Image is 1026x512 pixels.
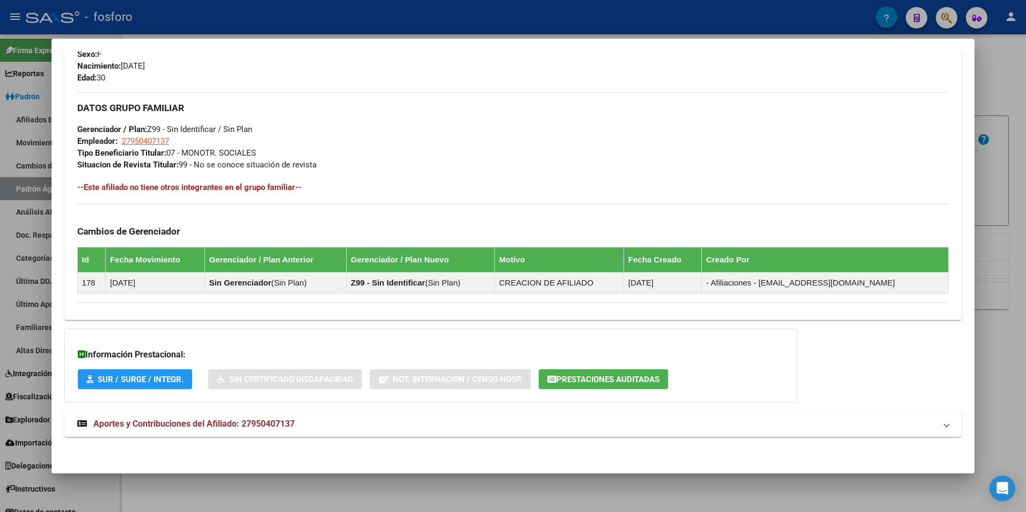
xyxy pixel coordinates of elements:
[77,73,97,83] strong: Edad:
[204,247,346,272] th: Gerenciador / Plan Anterior
[77,102,949,114] h3: DATOS GRUPO FAMILIAR
[77,148,256,158] span: 07 - MONOTR. SOCIALES
[77,125,147,134] strong: Gerenciador / Plan:
[77,49,101,59] span: F
[77,160,317,170] span: 99 - No se conoce situación de revista
[122,136,169,146] span: 27950407137
[106,247,205,272] th: Fecha Movimiento
[556,375,659,384] span: Prestaciones Auditadas
[98,375,184,384] span: SUR / SURGE / INTEGR.
[624,247,701,272] th: Fecha Creado
[77,181,949,193] h4: --Este afiliado no tiene otros integrantes en el grupo familiar--
[77,136,118,146] strong: Empleador:
[428,278,458,287] span: Sin Plan
[624,272,701,293] td: [DATE]
[346,247,494,272] th: Gerenciador / Plan Nuevo
[209,278,272,287] strong: Sin Gerenciador
[77,49,97,59] strong: Sexo:
[701,247,949,272] th: Creado Por
[539,369,668,389] button: Prestaciones Auditadas
[77,73,105,83] span: 30
[393,375,522,384] span: Not. Internacion / Censo Hosp.
[64,411,962,437] mat-expansion-panel-header: Aportes y Contribuciones del Afiliado: 27950407137
[93,419,295,429] span: Aportes y Contribuciones del Afiliado: 27950407137
[77,225,949,237] h3: Cambios de Gerenciador
[990,476,1015,501] div: Open Intercom Messenger
[78,369,192,389] button: SUR / SURGE / INTEGR.
[346,272,494,293] td: ( )
[229,375,353,384] span: Sin Certificado Discapacidad
[204,272,346,293] td: ( )
[208,369,362,389] button: Sin Certificado Discapacidad
[274,278,304,287] span: Sin Plan
[351,278,425,287] strong: Z99 - Sin Identificar
[78,348,784,361] h3: Información Prestacional:
[77,148,166,158] strong: Tipo Beneficiario Titular:
[495,247,624,272] th: Motivo
[701,272,949,293] td: - Afiliaciones - [EMAIL_ADDRESS][DOMAIN_NAME]
[370,369,531,389] button: Not. Internacion / Censo Hosp.
[77,61,145,71] span: [DATE]
[77,61,121,71] strong: Nacimiento:
[77,272,105,293] td: 178
[495,272,624,293] td: CREACION DE AFILIADO
[106,272,205,293] td: [DATE]
[77,125,252,134] span: Z99 - Sin Identificar / Sin Plan
[77,247,105,272] th: Id
[77,160,179,170] strong: Situacion de Revista Titular:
